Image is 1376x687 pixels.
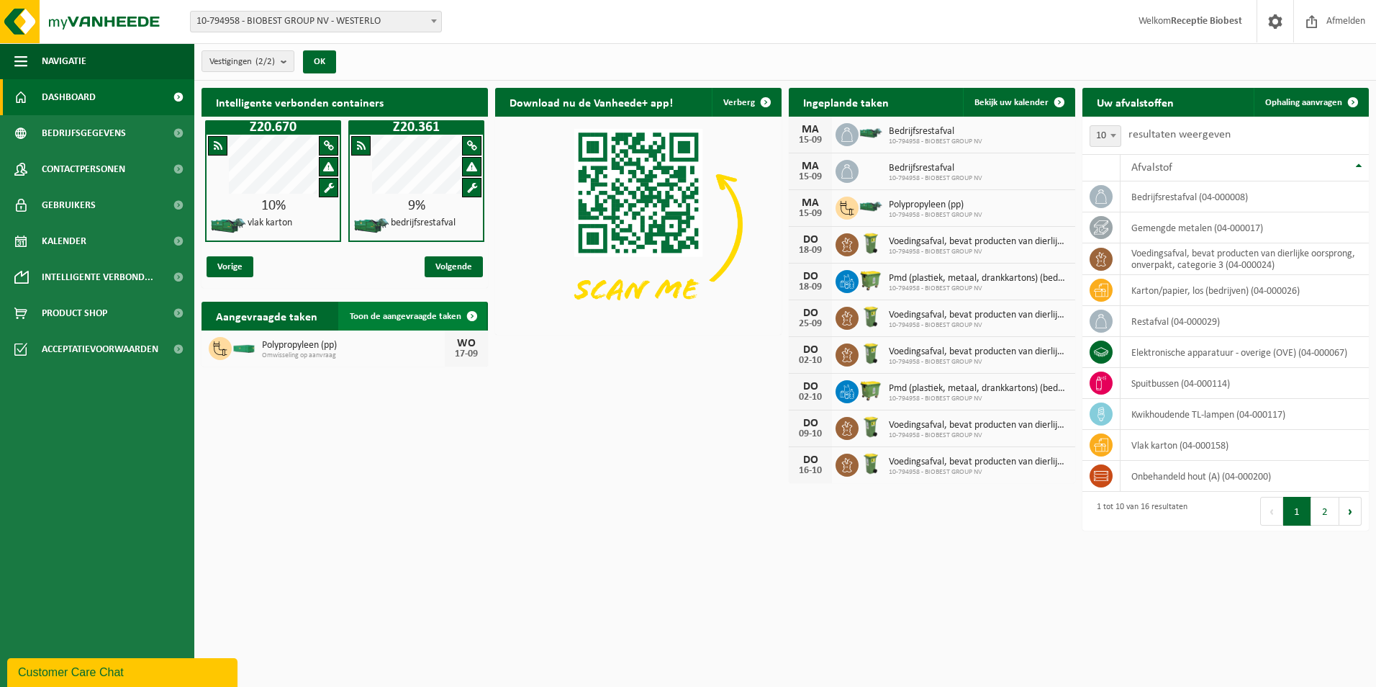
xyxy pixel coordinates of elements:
count: (2/2) [255,57,275,66]
span: 10-794958 - BIOBEST GROUP NV [889,321,1068,330]
button: Next [1339,497,1362,526]
img: HK-XZ-20-GN-01 [859,200,883,213]
div: MA [796,124,825,135]
div: 18-09 [796,246,825,256]
button: OK [303,50,336,73]
h2: Uw afvalstoffen [1082,88,1188,116]
span: Product Shop [42,295,107,331]
span: Voedingsafval, bevat producten van dierlijke oorsprong, onverpakt, categorie 3 [889,236,1068,248]
h4: vlak karton [248,218,292,228]
img: HK-XZ-20-GN-01 [353,217,389,235]
td: bedrijfsrestafval (04-000008) [1121,181,1369,212]
span: Omwisseling op aanvraag [262,351,445,360]
span: Polypropyleen (pp) [262,340,445,351]
td: voedingsafval, bevat producten van dierlijke oorsprong, onverpakt, categorie 3 (04-000024) [1121,243,1369,275]
div: 15-09 [796,135,825,145]
td: spuitbussen (04-000114) [1121,368,1369,399]
img: HK-XZ-20-GN-01 [859,127,883,140]
a: Toon de aangevraagde taken [338,302,486,331]
div: 02-10 [796,356,825,366]
td: kwikhoudende TL-lampen (04-000117) [1121,399,1369,430]
iframe: chat widget [7,655,240,687]
span: 10-794958 - BIOBEST GROUP NV [889,211,982,220]
span: 10-794958 - BIOBEST GROUP NV [889,358,1068,367]
td: elektronische apparatuur - overige (OVE) (04-000067) [1121,337,1369,368]
div: 25-09 [796,319,825,329]
div: 1 tot 10 van 16 resultaten [1090,495,1187,527]
span: 10-794958 - BIOBEST GROUP NV [889,468,1068,477]
div: DO [796,271,825,282]
div: 16-10 [796,466,825,476]
div: DO [796,454,825,466]
span: 10-794958 - BIOBEST GROUP NV [889,395,1068,403]
img: HK-XC-20-GN-00 [232,341,256,354]
div: DO [796,234,825,246]
span: Gebruikers [42,187,96,223]
div: DO [796,418,825,429]
td: gemengde metalen (04-000017) [1121,212,1369,243]
h1: Z20.670 [209,120,338,135]
img: WB-0140-HPE-GN-50 [859,231,883,256]
span: Voedingsafval, bevat producten van dierlijke oorsprong, onverpakt, categorie 3 [889,420,1068,431]
label: resultaten weergeven [1128,129,1231,140]
h4: bedrijfsrestafval [391,218,456,228]
div: DO [796,307,825,319]
td: karton/papier, los (bedrijven) (04-000026) [1121,275,1369,306]
span: 10-794958 - BIOBEST GROUP NV [889,248,1068,256]
span: Acceptatievoorwaarden [42,331,158,367]
span: 10-794958 - BIOBEST GROUP NV [889,284,1068,293]
span: Afvalstof [1131,162,1172,174]
img: WB-1100-HPE-GN-50 [859,268,883,292]
span: Toon de aangevraagde taken [350,312,461,321]
a: Bekijk uw kalender [963,88,1074,117]
h2: Aangevraagde taken [202,302,332,330]
span: Voedingsafval, bevat producten van dierlijke oorsprong, onverpakt, categorie 3 [889,457,1068,468]
span: Vorige [207,256,253,277]
button: 2 [1311,497,1339,526]
span: Kalender [42,223,86,259]
button: Previous [1260,497,1283,526]
span: Navigatie [42,43,86,79]
a: Ophaling aanvragen [1254,88,1367,117]
div: MA [796,161,825,172]
div: 10% [207,199,340,213]
span: Contactpersonen [42,151,125,187]
span: Dashboard [42,79,96,115]
img: WB-0140-HPE-GN-50 [859,341,883,366]
span: 10-794958 - BIOBEST GROUP NV - WESTERLO [190,11,442,32]
div: MA [796,197,825,209]
div: DO [796,381,825,392]
span: Bedrijfsgegevens [42,115,126,151]
span: Pmd (plastiek, metaal, drankkartons) (bedrijven) [889,273,1068,284]
img: Download de VHEPlus App [495,117,782,332]
button: 1 [1283,497,1311,526]
span: Verberg [723,98,755,107]
span: Bedrijfsrestafval [889,126,982,138]
span: 10-794958 - BIOBEST GROUP NV [889,431,1068,440]
span: Pmd (plastiek, metaal, drankkartons) (bedrijven) [889,383,1068,395]
div: 02-10 [796,392,825,403]
span: 10-794958 - BIOBEST GROUP NV [889,138,982,146]
h2: Intelligente verbonden containers [202,88,488,116]
div: 9% [350,199,483,213]
span: Bekijk uw kalender [974,98,1049,107]
span: Voedingsafval, bevat producten van dierlijke oorsprong, onverpakt, categorie 3 [889,346,1068,358]
button: Verberg [712,88,780,117]
img: WB-0140-HPE-GN-50 [859,452,883,476]
img: WB-0140-HPE-GN-50 [859,305,883,329]
span: Vestigingen [209,51,275,73]
button: Vestigingen(2/2) [202,50,294,72]
span: Volgende [425,256,483,277]
span: 10-794958 - BIOBEST GROUP NV [889,174,982,183]
div: DO [796,344,825,356]
span: Intelligente verbond... [42,259,153,295]
h1: Z20.361 [352,120,481,135]
td: vlak karton (04-000158) [1121,430,1369,461]
td: restafval (04-000029) [1121,306,1369,337]
img: WB-1100-HPE-GN-50 [859,378,883,403]
img: HK-XZ-20-GN-01 [210,217,246,235]
td: onbehandeld hout (A) (04-000200) [1121,461,1369,492]
span: 10-794958 - BIOBEST GROUP NV - WESTERLO [191,12,441,32]
div: 15-09 [796,172,825,182]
